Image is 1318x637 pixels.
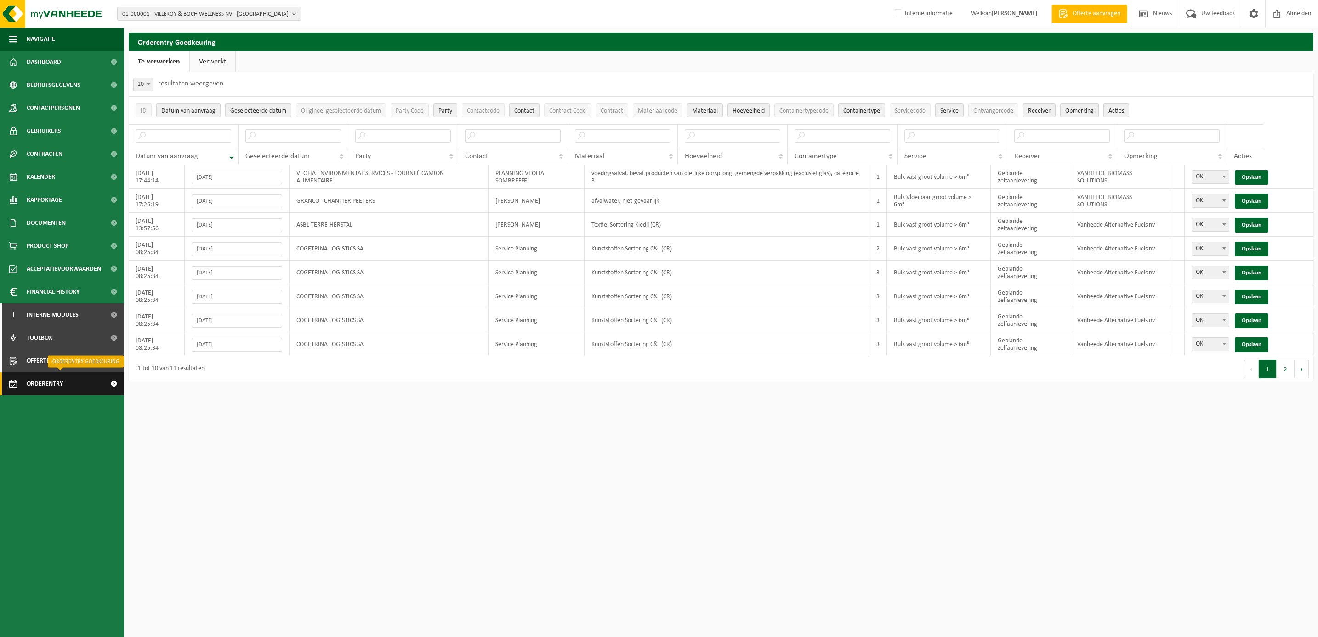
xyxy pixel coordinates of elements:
[544,103,591,117] button: Contract CodeContract Code: Activate to sort
[1051,5,1127,23] a: Offerte aanvragen
[290,165,489,189] td: VEOLIA ENVIRONMENTAL SERVICES - TOURNEÉ CAMION ALIMENTAIRE
[869,308,887,332] td: 3
[1235,242,1268,256] a: Opslaan
[489,189,585,213] td: [PERSON_NAME]
[692,108,718,114] span: Materiaal
[27,234,68,257] span: Product Shop
[685,153,722,160] span: Hoeveelheid
[514,108,534,114] span: Contact
[1065,108,1094,114] span: Opmerking
[1124,153,1158,160] span: Opmerking
[1192,266,1229,279] span: OK
[27,326,52,349] span: Toolbox
[585,189,870,213] td: afvalwater, niet-gevaarlijk
[396,108,424,114] span: Party Code
[1192,337,1229,351] span: OK
[1192,313,1229,327] span: OK
[1070,237,1170,261] td: Vanheede Alternative Fuels nv
[1244,360,1259,378] button: Previous
[1192,242,1229,255] span: OK
[838,103,885,117] button: ContainertypeContainertype: Activate to sort
[1235,170,1268,185] a: Opslaan
[290,189,489,213] td: GRANCO - CHANTIER PEETERS
[27,280,80,303] span: Financial History
[27,372,104,395] span: Orderentry Goedkeuring
[887,237,990,261] td: Bulk vast groot volume > 6m³
[136,103,152,117] button: IDID: Activate to sort
[887,213,990,237] td: Bulk vast groot volume > 6m³
[1235,313,1268,328] a: Opslaan
[638,108,677,114] span: Materiaal code
[27,257,101,280] span: Acceptatievoorwaarden
[887,284,990,308] td: Bulk vast groot volume > 6m³
[887,261,990,284] td: Bulk vast groot volume > 6m³
[1295,360,1309,378] button: Next
[129,284,185,308] td: [DATE] 08:25:34
[290,261,489,284] td: COGETRINA LOGISTICS SA
[489,308,585,332] td: Service Planning
[136,153,198,160] span: Datum van aanvraag
[489,332,585,356] td: Service Planning
[869,237,887,261] td: 2
[1234,153,1252,160] span: Acties
[1259,360,1277,378] button: 1
[391,103,429,117] button: Party CodeParty Code: Activate to sort
[129,261,185,284] td: [DATE] 08:25:34
[355,153,371,160] span: Party
[27,349,85,372] span: Offerte aanvragen
[1192,314,1229,327] span: OK
[1070,308,1170,332] td: Vanheede Alternative Fuels nv
[585,213,870,237] td: Textiel Sortering Kledij (CR)
[1070,9,1123,18] span: Offerte aanvragen
[1108,108,1124,114] span: Acties
[991,213,1071,237] td: Geplande zelfaanlevering
[129,237,185,261] td: [DATE] 08:25:34
[190,51,235,72] a: Verwerkt
[991,237,1071,261] td: Geplande zelfaanlevering
[895,108,926,114] span: Servicecode
[290,308,489,332] td: COGETRINA LOGISTICS SA
[156,103,221,117] button: Datum van aanvraagDatum van aanvraag: Activate to remove sorting
[27,142,62,165] span: Contracten
[1235,337,1268,352] a: Opslaan
[869,284,887,308] td: 3
[290,237,489,261] td: COGETRINA LOGISTICS SA
[27,188,62,211] span: Rapportage
[585,237,870,261] td: Kunststoffen Sortering C&I (CR)
[465,153,488,160] span: Contact
[991,284,1071,308] td: Geplande zelfaanlevering
[1235,266,1268,280] a: Opslaan
[129,189,185,213] td: [DATE] 17:26:19
[887,332,990,356] td: Bulk vast groot volume > 6m³
[133,361,205,377] div: 1 tot 10 van 11 resultaten
[774,103,834,117] button: ContainertypecodeContainertypecode: Activate to sort
[991,165,1071,189] td: Geplande zelfaanlevering
[290,284,489,308] td: COGETRINA LOGISTICS SA
[290,213,489,237] td: ASBL TERRE-HERSTAL
[230,108,286,114] span: Geselecteerde datum
[892,7,953,21] label: Interne informatie
[27,119,61,142] span: Gebruikers
[489,237,585,261] td: Service Planning
[1192,194,1229,208] span: OK
[489,165,585,189] td: PLANNING VEOLIA SOMBREFFE
[585,165,870,189] td: voedingsafval, bevat producten van dierlijke oorsprong, gemengde verpakking (exclusief glas), cat...
[27,51,61,74] span: Dashboard
[904,153,926,160] span: Service
[795,153,837,160] span: Containertype
[9,303,17,326] span: I
[129,332,185,356] td: [DATE] 08:25:34
[296,103,386,117] button: Origineel geselecteerde datumOrigineel geselecteerde datum: Activate to sort
[27,97,80,119] span: Contactpersonen
[1070,332,1170,356] td: Vanheede Alternative Fuels nv
[991,332,1071,356] td: Geplande zelfaanlevering
[1014,153,1040,160] span: Receiver
[843,108,880,114] span: Containertype
[1060,103,1099,117] button: OpmerkingOpmerking: Activate to sort
[1235,194,1268,209] a: Opslaan
[1192,194,1229,207] span: OK
[117,7,301,21] button: 01-000001 - VILLEROY & BOCH WELLNESS NV - [GEOGRAPHIC_DATA]
[225,103,291,117] button: Geselecteerde datumGeselecteerde datum: Activate to sort
[991,308,1071,332] td: Geplande zelfaanlevering
[1070,165,1170,189] td: VANHEEDE BIOMASS SOLUTIONS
